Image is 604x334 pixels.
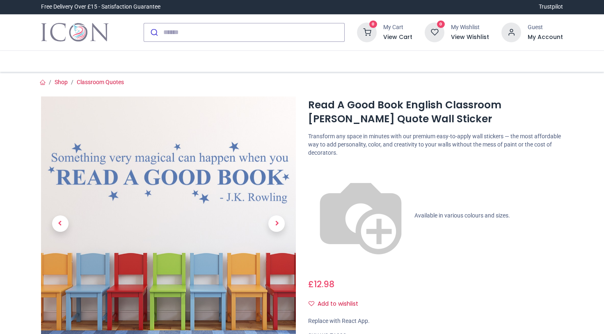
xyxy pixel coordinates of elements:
[528,33,563,41] a: My Account
[309,301,314,307] i: Add to wishlist
[144,23,163,41] button: Submit
[41,21,109,44] img: Icon Wall Stickers
[77,79,124,85] a: Classroom Quotes
[414,212,510,219] span: Available in various colours and sizes.
[41,3,160,11] div: Free Delivery Over £15 - Satisfaction Guarantee
[308,133,563,157] p: Transform any space in minutes with our premium easy-to-apply wall stickers — the most affordable...
[451,23,489,32] div: My Wishlist
[357,28,377,35] a: 0
[55,79,68,85] a: Shop
[383,23,412,32] div: My Cart
[437,21,445,28] sup: 0
[308,297,365,311] button: Add to wishlistAdd to wishlist
[425,28,444,35] a: 0
[41,135,79,313] a: Previous
[539,3,563,11] a: Trustpilot
[308,278,334,290] span: £
[268,215,285,232] span: Next
[369,21,377,28] sup: 0
[308,163,413,268] img: color-wheel.png
[41,21,109,44] a: Logo of Icon Wall Stickers
[314,278,334,290] span: 12.98
[451,33,489,41] a: View Wishlist
[308,317,563,325] div: Replace with React App.
[383,33,412,41] a: View Cart
[528,23,563,32] div: Guest
[52,215,69,232] span: Previous
[308,98,563,126] h1: Read A Good Book English Classroom [PERSON_NAME] Quote Wall Sticker
[258,135,296,313] a: Next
